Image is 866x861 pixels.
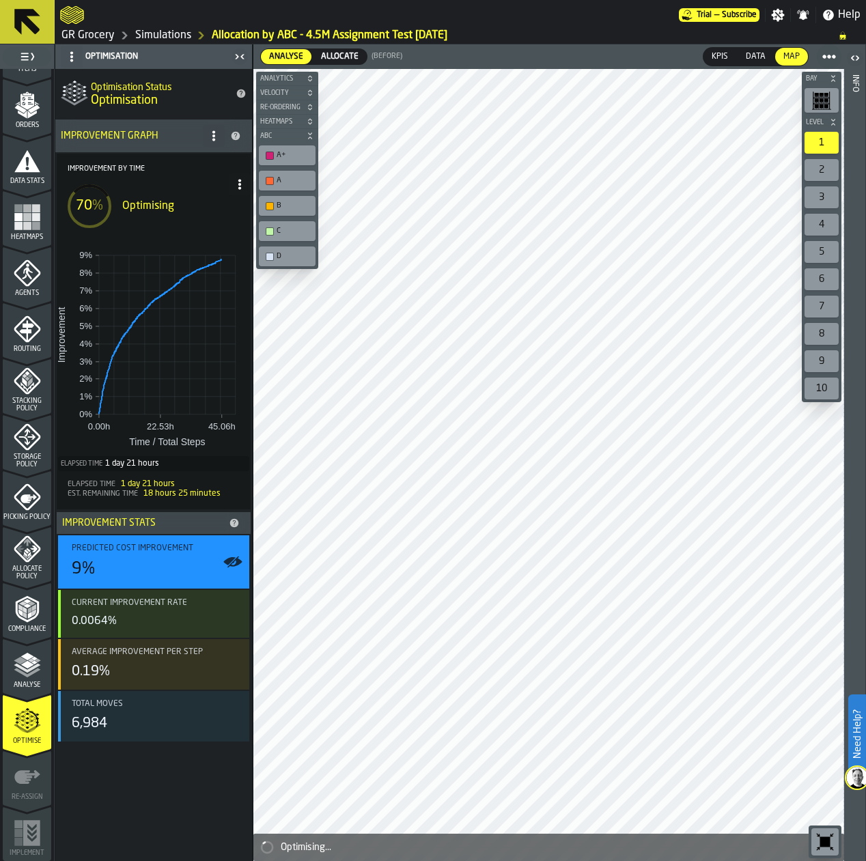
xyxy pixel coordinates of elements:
[262,199,313,213] div: B
[256,218,318,244] div: button-toolbar-undefined
[72,598,241,608] div: Title
[3,345,51,353] span: Routing
[805,296,839,317] div: 7
[3,290,51,297] span: Agents
[68,481,115,488] span: Elapsed Time
[312,48,367,65] label: button-switch-multi-Allocate
[3,234,51,241] span: Heatmaps
[68,490,138,498] span: Est. Remaining Time
[3,178,51,185] span: Data Stats
[58,535,249,589] div: stat-Predicted Cost Improvement
[3,793,51,801] span: Re-assign
[79,339,92,350] text: 4%
[803,75,826,83] span: Bay
[222,535,244,589] label: button-toggle-Show on Map
[805,323,839,345] div: 8
[714,10,719,20] span: —
[262,249,313,264] div: D
[805,378,839,399] div: 10
[79,268,92,279] text: 8%
[3,849,51,857] span: Implement
[257,104,303,111] span: Re-Ordering
[803,119,826,126] span: Level
[3,302,51,357] li: menu Routing
[3,565,51,580] span: Allocate Policy
[72,544,193,553] span: Predicted Cost Improvement
[257,89,303,97] span: Velocity
[58,639,249,690] div: stat-Average Improvement Per Step
[3,246,51,301] li: menu Agents
[72,559,95,580] div: 9%
[61,27,115,44] a: link-to-/wh/i/e451d98b-95f6-4604-91ff-c80219f9c36d
[256,100,318,114] button: button-
[737,47,774,66] label: button-switch-multi-Data
[805,186,839,208] div: 3
[3,526,51,581] li: menu Allocate Policy
[256,86,318,100] button: button-
[256,244,318,269] div: button-toolbar-undefined
[121,480,175,488] span: 1 day 21 hours
[318,51,361,63] span: Allocate
[85,52,138,61] span: Optimisation
[846,47,865,72] label: button-toggle-Open
[838,7,861,23] span: Help
[72,699,241,709] div: Title
[253,834,844,861] div: alert-Optimising...
[313,49,367,64] div: thumb
[3,397,51,412] span: Stacking Policy
[3,681,51,689] span: Analyse
[3,453,51,468] span: Storage Policy
[3,694,51,749] li: menu Optimise
[256,72,318,85] button: button-
[802,115,841,129] button: button-
[679,8,759,22] div: Menu Subscription
[703,47,737,66] label: button-switch-multi-KPIs
[256,115,318,128] button: button-
[802,293,841,320] div: button-toolbar-undefined
[802,85,841,115] div: button-toolbar-undefined
[766,8,790,22] label: button-toggle-Settings
[58,691,249,742] div: stat-Total Moves
[816,7,866,23] label: button-toggle-Help
[62,518,223,528] div: Improvement Stats
[802,211,841,238] div: button-toolbar-undefined
[79,251,92,261] text: 9%
[805,214,839,236] div: 4
[61,130,203,141] div: Improvement Graph
[212,27,447,44] a: link-to-/wh/i/e451d98b-95f6-4604-91ff-c80219f9c36d/simulations/0f1703a2-a9a7-4935-b9cd-342d97406730
[79,304,92,314] text: 6%
[262,224,313,238] div: C
[72,613,117,630] div: 0.0064%
[3,47,51,66] label: button-toggle-Toggle Full Menu
[55,69,252,118] div: title-Optimisation
[72,714,107,733] div: 6,984
[802,238,841,266] div: button-toolbar-undefined
[814,831,836,853] svg: Reset zoom and position
[277,201,311,210] div: B
[3,737,51,745] span: Optimise
[58,590,249,638] div: stat-Current Improvement Rate
[3,582,51,637] li: menu Compliance
[3,79,51,133] li: menu Orders
[277,252,311,261] div: D
[3,806,51,861] li: menu Implement
[257,75,303,83] span: Analytics
[266,51,306,63] span: Analyse
[230,48,249,65] label: button-toggle-Close me
[802,348,841,375] div: button-toolbar-undefined
[260,48,312,65] label: button-switch-multi-Analyse
[72,598,187,608] span: Current Improvement Rate
[3,23,51,77] li: menu Items
[79,322,92,332] text: 5%
[738,48,774,66] div: thumb
[3,135,51,189] li: menu Data Stats
[261,49,311,64] div: thumb
[76,199,92,213] span: 70
[3,470,51,525] li: menu Picking Policy
[850,696,865,772] label: Need Help?
[844,44,865,861] header: Info
[256,143,318,168] div: button-toolbar-undefined
[68,165,251,173] span: Improvement by time
[79,286,92,296] text: 7%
